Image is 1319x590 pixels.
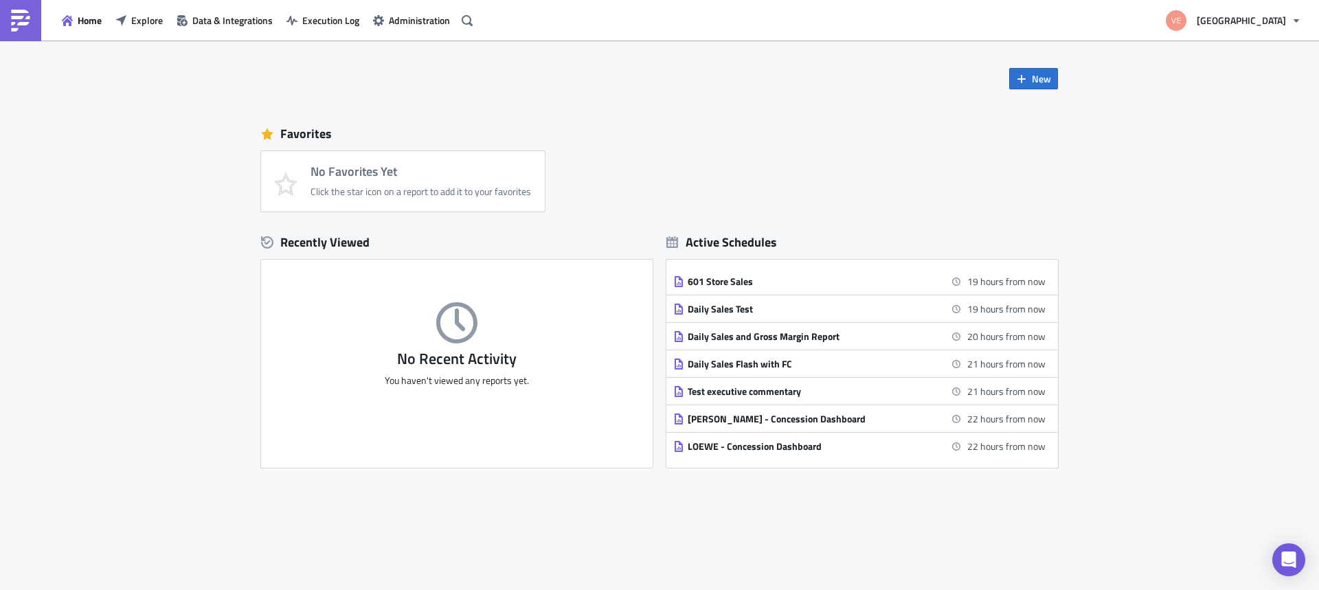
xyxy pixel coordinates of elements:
h3: No Recent Activity [261,350,653,367]
time: 2025-09-20 10:00 [967,384,1046,398]
a: LOEWE - Concession Dashboard22 hours from now [673,433,1046,459]
div: Daily Sales Test [688,303,928,315]
span: [GEOGRAPHIC_DATA] [1197,13,1286,27]
div: Recently Viewed [261,232,653,253]
div: Open Intercom Messenger [1272,543,1305,576]
img: PushMetrics [10,10,32,32]
span: New [1032,71,1051,86]
div: 601 Store Sales [688,275,928,288]
div: Active Schedules [666,234,777,250]
span: Home [78,13,102,27]
span: Administration [389,13,450,27]
button: Explore [109,10,170,31]
time: 2025-09-20 08:00 [967,274,1046,288]
div: Test executive commentary [688,385,928,398]
p: You haven't viewed any reports yet. [261,374,653,387]
time: 2025-09-20 10:30 [967,411,1046,426]
a: Test executive commentary21 hours from now [673,378,1046,405]
button: New [1009,68,1058,89]
div: Daily Sales and Gross Margin Report [688,330,928,343]
div: Click the star icon on a report to add it to your favorites [311,185,531,198]
div: Favorites [261,124,1058,144]
a: 601 Store Sales19 hours from now [673,268,1046,295]
button: Execution Log [280,10,366,31]
span: Explore [131,13,163,27]
time: 2025-09-20 09:15 [967,356,1046,371]
a: [PERSON_NAME] - Concession Dashboard22 hours from now [673,405,1046,432]
div: LOEWE - Concession Dashboard [688,440,928,453]
button: Administration [366,10,457,31]
h4: No Favorites Yet [311,165,531,179]
button: Data & Integrations [170,10,280,31]
div: [PERSON_NAME] - Concession Dashboard [688,413,928,425]
span: Execution Log [302,13,359,27]
a: Daily Sales and Gross Margin Report20 hours from now [673,323,1046,350]
a: Daily Sales Flash with FC21 hours from now [673,350,1046,377]
time: 2025-09-20 10:30 [967,439,1046,453]
button: Home [55,10,109,31]
time: 2025-09-20 08:30 [967,329,1046,343]
img: Avatar [1164,9,1188,32]
div: Daily Sales Flash with FC [688,358,928,370]
a: Daily Sales Test19 hours from now [673,295,1046,322]
time: 2025-09-20 08:00 [967,302,1046,316]
span: Data & Integrations [192,13,273,27]
button: [GEOGRAPHIC_DATA] [1158,5,1309,36]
